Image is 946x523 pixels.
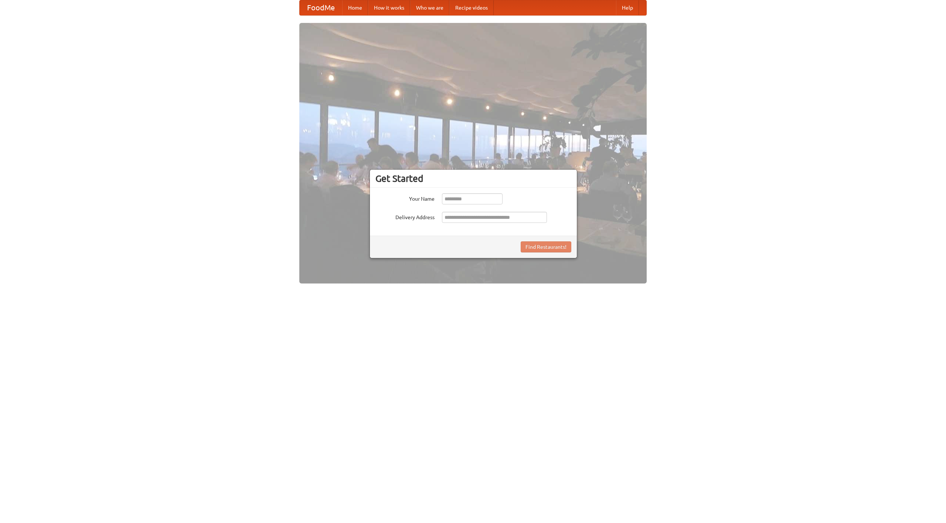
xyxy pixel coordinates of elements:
label: Delivery Address [375,212,435,221]
h3: Get Started [375,173,571,184]
button: Find Restaurants! [521,241,571,252]
label: Your Name [375,193,435,203]
a: Recipe videos [449,0,494,15]
a: Home [342,0,368,15]
a: Who we are [410,0,449,15]
a: Help [616,0,639,15]
a: FoodMe [300,0,342,15]
a: How it works [368,0,410,15]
